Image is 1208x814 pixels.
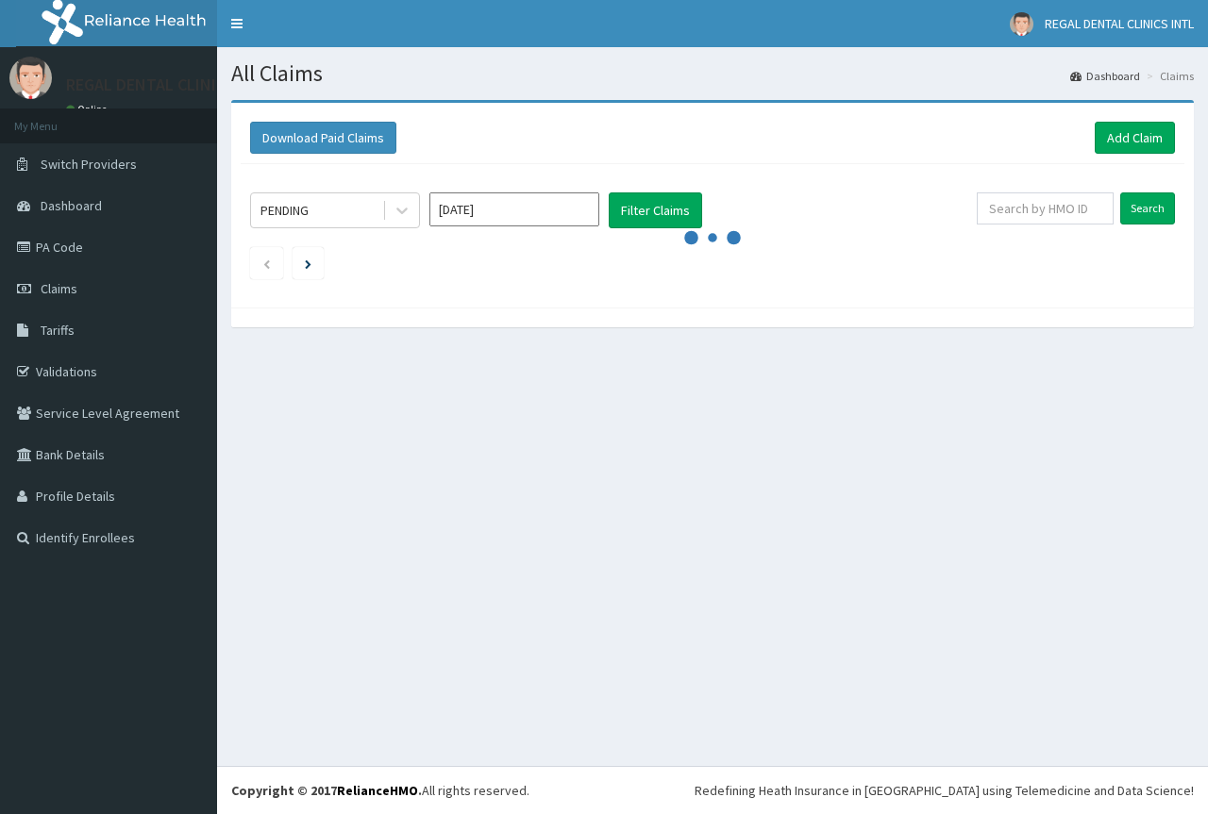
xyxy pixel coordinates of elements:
[217,766,1208,814] footer: All rights reserved.
[609,192,702,228] button: Filter Claims
[1045,15,1194,32] span: REGAL DENTAL CLINICS INTL
[977,192,1114,224] input: Search by HMO ID
[684,209,741,266] svg: audio-loading
[305,255,311,272] a: Next page
[1120,192,1175,224] input: Search
[41,156,137,173] span: Switch Providers
[66,76,274,93] p: REGAL DENTAL CLINICS INTL
[1010,12,1033,36] img: User Image
[41,280,77,297] span: Claims
[231,61,1194,86] h1: All Claims
[337,782,418,799] a: RelianceHMO
[66,103,111,116] a: Online
[1070,68,1140,84] a: Dashboard
[429,192,599,226] input: Select Month and Year
[1142,68,1194,84] li: Claims
[41,322,75,339] span: Tariffs
[262,255,271,272] a: Previous page
[9,57,52,99] img: User Image
[260,201,309,220] div: PENDING
[250,122,396,154] button: Download Paid Claims
[1095,122,1175,154] a: Add Claim
[231,782,422,799] strong: Copyright © 2017 .
[41,197,102,214] span: Dashboard
[695,781,1194,800] div: Redefining Heath Insurance in [GEOGRAPHIC_DATA] using Telemedicine and Data Science!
